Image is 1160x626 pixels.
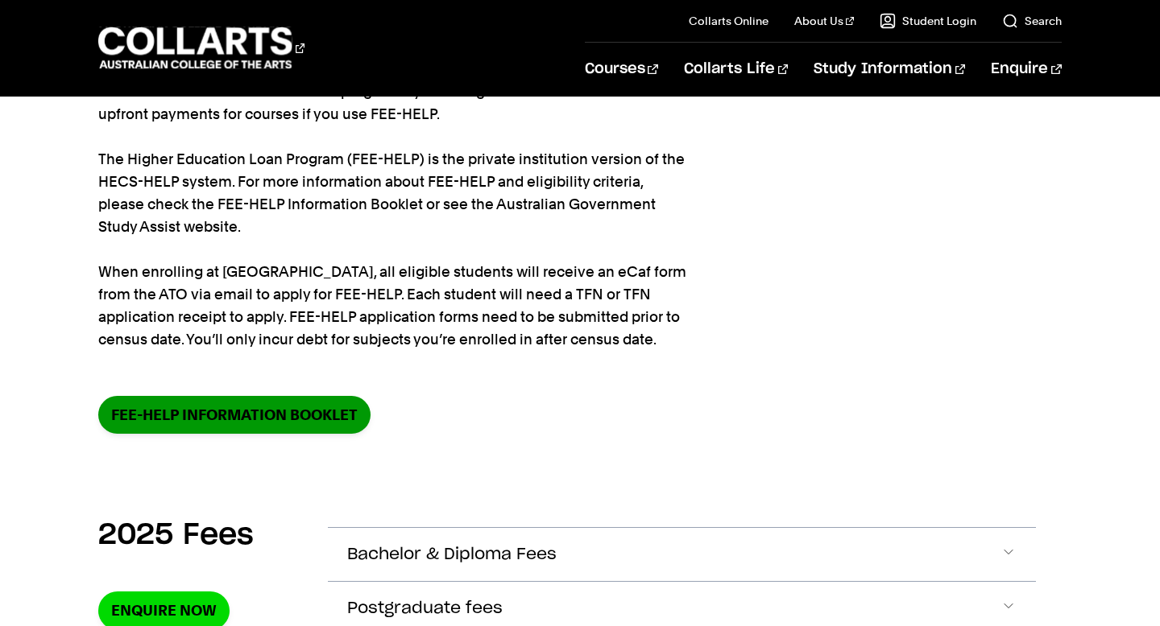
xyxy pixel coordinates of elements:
div: Go to homepage [98,25,304,71]
a: Study Information [814,43,965,96]
button: Bachelor & Diploma Fees [328,528,1035,581]
span: Bachelor & Diploma Fees [347,546,557,564]
span: Postgraduate fees [347,599,503,618]
a: Search [1002,13,1062,29]
a: Student Login [880,13,976,29]
p: All higher education courses offered at [GEOGRAPHIC_DATA] are supported by the Australian Governm... [98,58,686,351]
a: About Us [794,13,854,29]
a: Collarts Life [684,43,788,96]
a: Courses [585,43,658,96]
a: Collarts Online [689,13,768,29]
h2: 2025 Fees [98,517,254,553]
a: FEE-HELP information booklet [98,396,371,434]
a: Enquire [991,43,1061,96]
